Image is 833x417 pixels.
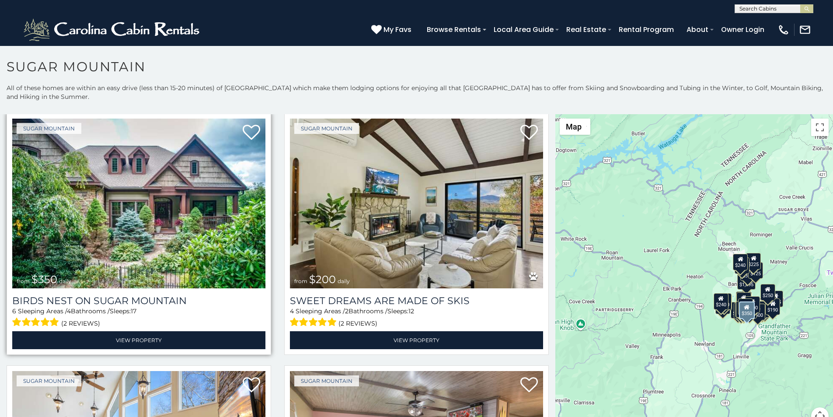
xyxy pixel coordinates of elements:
span: 12 [408,307,414,315]
span: daily [59,278,71,284]
a: Rental Program [614,22,678,37]
span: Map [566,122,582,131]
a: Local Area Guide [489,22,558,37]
a: Sweet Dreams Are Made Of Skis [290,295,543,307]
a: Add to favorites [520,124,538,142]
a: My Favs [371,24,414,35]
a: Sugar Mountain [294,375,359,386]
img: Birds Nest On Sugar Mountain [12,119,265,288]
a: Sweet Dreams Are Made Of Skis from $200 daily [290,119,543,288]
div: Sleeping Areas / Bathrooms / Sleeps: [290,307,543,329]
a: About [682,22,713,37]
div: $375 [736,301,751,318]
a: Add to favorites [243,124,260,142]
div: $155 [768,291,783,307]
span: 4 [290,307,294,315]
div: $190 [736,291,751,308]
div: $240 [714,293,728,310]
div: $195 [738,298,753,315]
span: $350 [31,273,57,286]
span: daily [338,278,350,284]
span: 6 [12,307,16,315]
a: Add to favorites [520,376,538,395]
span: from [294,278,307,284]
div: $250 [760,284,775,301]
button: Change map style [560,119,590,135]
span: $200 [309,273,336,286]
span: (2 reviews) [61,318,100,329]
span: My Favs [383,24,411,35]
a: Real Estate [562,22,610,37]
div: Sleeping Areas / Bathrooms / Sleeps: [12,307,265,329]
a: Birds Nest On Sugar Mountain from $350 daily [12,119,265,288]
div: $1,095 [737,273,756,290]
div: $190 [766,298,781,315]
div: $350 [739,301,755,319]
div: $300 [736,292,751,309]
span: from [17,278,30,284]
a: Browse Rentals [422,22,485,37]
a: View Property [12,331,265,349]
a: Birds Nest On Sugar Mountain [12,295,265,307]
a: View Property [290,331,543,349]
div: $225 [746,253,761,270]
span: 4 [67,307,71,315]
button: Toggle fullscreen view [811,119,829,136]
img: phone-regular-white.png [777,24,790,36]
img: Sweet Dreams Are Made Of Skis [290,119,543,288]
a: Sugar Mountain [294,123,359,134]
span: 2 [345,307,349,315]
div: $195 [755,301,770,318]
div: $125 [748,262,763,279]
div: $240 [733,254,748,270]
span: (2 reviews) [338,318,377,329]
div: $155 [734,302,749,319]
a: Owner Login [717,22,769,37]
img: mail-regular-white.png [799,24,811,36]
a: Add to favorites [243,376,260,395]
a: Sugar Mountain [17,123,81,134]
a: Sugar Mountain [17,375,81,386]
img: White-1-2.png [22,17,203,43]
span: 17 [131,307,136,315]
div: $200 [745,296,760,313]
